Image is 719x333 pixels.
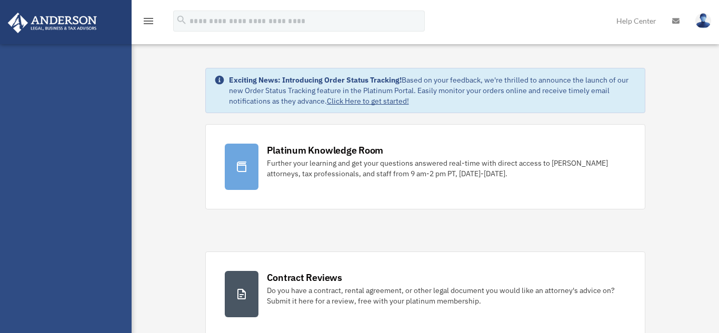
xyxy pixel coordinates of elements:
[695,13,711,28] img: User Pic
[267,144,384,157] div: Platinum Knowledge Room
[267,285,626,306] div: Do you have a contract, rental agreement, or other legal document you would like an attorney's ad...
[5,13,100,33] img: Anderson Advisors Platinum Portal
[142,15,155,27] i: menu
[229,75,402,85] strong: Exciting News: Introducing Order Status Tracking!
[142,18,155,27] a: menu
[267,271,342,284] div: Contract Reviews
[267,158,626,179] div: Further your learning and get your questions answered real-time with direct access to [PERSON_NAM...
[229,75,637,106] div: Based on your feedback, we're thrilled to announce the launch of our new Order Status Tracking fe...
[327,96,409,106] a: Click Here to get started!
[205,124,646,209] a: Platinum Knowledge Room Further your learning and get your questions answered real-time with dire...
[176,14,187,26] i: search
